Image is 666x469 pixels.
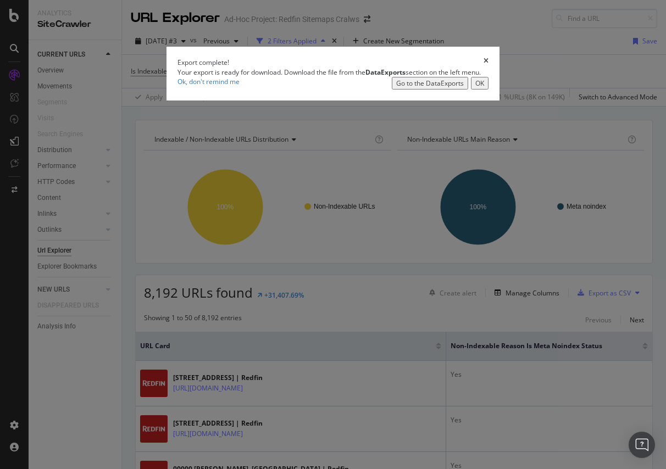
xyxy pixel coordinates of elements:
div: Your export is ready for download. Download the file from the [177,68,489,77]
a: Ok, don't remind me [177,77,240,86]
div: times [484,58,489,67]
div: modal [166,47,500,100]
div: Open Intercom Messenger [629,432,655,458]
div: Export complete! [177,58,229,67]
strong: DataExports [365,68,406,77]
div: Go to the DataExports [396,79,464,88]
button: Go to the DataExports [392,77,468,90]
div: OK [475,79,484,88]
button: OK [471,77,489,90]
span: section on the left menu. [365,68,481,77]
